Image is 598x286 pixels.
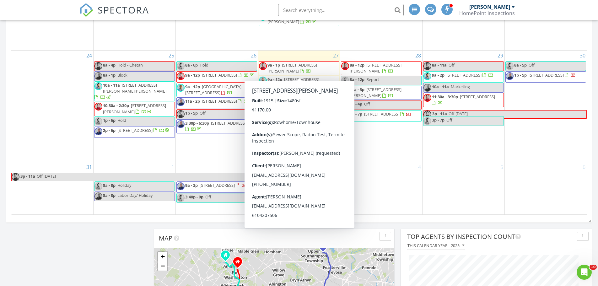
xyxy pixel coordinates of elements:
[79,8,149,22] a: SPECTORA
[185,84,200,89] span: 9a - 12p
[259,77,267,84] img: tom_2.jpg
[407,232,574,241] div: Top Agents by Inspection Count
[267,174,331,179] a: 10a - 2p [STREET_ADDRESS]
[177,110,185,118] img: profile_pic_1.png
[350,77,364,82] span: 8a - 12p
[423,71,504,83] a: 9a - 2p [STREET_ADDRESS]
[12,173,19,181] img: profile_pic_1.png
[350,87,401,98] a: 11a - 3p [STREET_ADDRESS][PERSON_NAME]
[85,162,93,172] a: Go to August 31, 2025
[449,111,468,116] span: Off [DATE]
[514,72,527,78] span: 1p - 5p
[252,162,258,172] a: Go to September 2, 2025
[185,182,198,188] span: 9a - 3p
[177,84,185,92] img: tom_2.jpg
[20,173,35,181] span: 3p - 11a
[103,82,120,88] span: 10a - 11a
[432,94,495,105] a: 11:30a - 3:30p [STREET_ADDRESS]
[11,162,94,214] td: Go to August 31, 2025
[590,265,597,270] span: 10
[423,62,431,70] img: profile_pic_1.png
[364,101,370,107] span: Off
[159,234,172,242] span: Map
[341,110,422,121] a: 3p - 7p [STREET_ADDRESS]
[94,127,102,135] img: new_head_shot_2.jpg
[258,162,340,214] td: Go to September 3, 2025
[278,4,404,16] input: Search everything...
[506,72,514,80] img: new_head_shot_2.jpg
[185,72,200,78] span: 9a - 12p
[423,84,431,92] img: new_head_shot_2.jpg
[350,87,364,92] span: 11a - 3p
[267,77,319,88] span: [STREET_ADDRESS][PERSON_NAME]
[94,82,102,90] img: tom_2.jpg
[94,117,102,125] img: tom_2.jpg
[350,111,362,117] span: 3p - 7p
[350,62,364,68] span: 8a - 12p
[205,194,211,200] span: Off
[185,84,241,95] span: [GEOGRAPHIC_DATA][STREET_ADDRESS]
[290,185,296,191] span: Off
[94,62,102,70] img: profile_pic_1.png
[94,50,176,162] td: Go to August 25, 2025
[267,106,280,111] span: 1p - 6p
[267,13,317,24] span: [STREET_ADDRESS][PERSON_NAME]
[407,243,464,248] div: This calendar year - 2025
[37,173,56,179] span: Off [DATE]
[459,10,515,16] div: HomePoint Inspections
[185,110,198,116] span: 1p - 5p
[432,72,493,78] a: 9a - 2p [STREET_ADDRESS]
[423,72,431,80] img: tom_2.jpg
[158,261,167,271] a: Zoom out
[94,127,175,138] a: 2p - 6p [STREET_ADDRESS]
[504,162,587,214] td: Go to September 6, 2025
[267,62,317,74] span: [STREET_ADDRESS][PERSON_NAME]
[176,181,257,193] a: 9a - 3p [STREET_ADDRESS]
[259,76,339,90] a: 9a - 12p [STREET_ADDRESS][PERSON_NAME]
[577,265,592,280] iframe: Intercom live chat
[259,62,267,70] img: profile_pic_1.png
[259,90,339,104] a: 10a - 12p [STREET_ADDRESS]
[366,77,379,82] span: Report
[259,116,267,124] img: profile_pic_1.png
[177,194,185,202] img: tom_2.jpg
[529,72,564,78] span: [STREET_ADDRESS]
[341,62,349,70] img: profile_pic_1.png
[177,72,185,80] img: profile_pic_1.png
[94,102,175,116] a: 10:30a - 2:30p [STREET_ADDRESS][PERSON_NAME]
[350,111,411,117] a: 3p - 7p [STREET_ADDRESS]
[259,185,267,193] img: tom_2.jpg
[514,62,527,68] span: 8a - 5p
[103,72,116,78] span: 8a - 1p
[267,91,321,103] a: 10a - 12p [STREET_ADDRESS]
[529,62,535,68] span: Off
[185,72,255,78] a: 9a - 12p [STREET_ADDRESS]
[185,98,255,104] a: 11a - 2p [STREET_ADDRESS]
[176,119,257,133] a: 3:30p - 6:30p [STREET_ADDRESS]
[258,50,340,162] td: Go to August 27, 2025
[185,194,203,200] span: 3:40p - 9p
[177,98,185,106] img: new_head_shot_2.jpg
[259,174,267,181] img: new_head_shot_2.jpg
[117,182,131,188] span: Holiday
[341,77,349,84] img: tom_2.jpg
[185,120,246,132] a: 3:30p - 6:30p [STREET_ADDRESS]
[423,117,431,125] img: tom_2.jpg
[185,120,209,126] span: 3:30p - 6:30p
[340,50,422,162] td: Go to August 28, 2025
[103,103,166,114] span: [STREET_ADDRESS][PERSON_NAME]
[417,162,422,172] a: Go to September 4, 2025
[340,162,422,214] td: Go to September 4, 2025
[350,101,362,107] span: 1p - 4p
[176,83,257,97] a: 9a - 12p [GEOGRAPHIC_DATA][STREET_ADDRESS]
[238,262,241,265] div: 548 Highland Ave, Ambler Pennsylvania 19002
[332,51,340,61] a: Go to August 27, 2025
[446,117,452,123] span: Off
[103,103,129,108] span: 10:30a - 2:30p
[460,94,495,100] span: [STREET_ADDRESS]
[185,62,198,68] span: 8a - 6p
[350,62,401,74] a: 8a - 12p [STREET_ADDRESS][PERSON_NAME]
[117,192,153,198] span: Labor Day/ Holiday
[94,72,102,80] img: new_head_shot_2.jpg
[267,77,319,88] a: 9a - 12p [STREET_ADDRESS][PERSON_NAME]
